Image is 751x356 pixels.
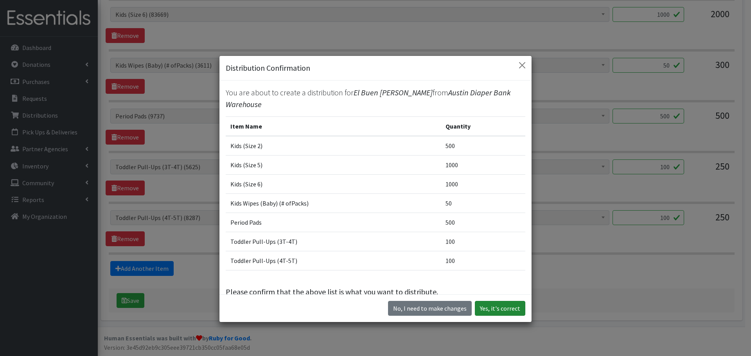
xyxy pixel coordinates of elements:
td: Kids Wipes (Baby) (# ofPacks) [226,194,441,213]
td: 1000 [441,175,525,194]
button: Yes, it's correct [475,301,525,316]
th: Item Name [226,117,441,136]
h5: Distribution Confirmation [226,62,310,74]
td: 500 [441,213,525,232]
td: 100 [441,232,525,251]
button: Close [516,59,528,72]
button: No I need to make changes [388,301,472,316]
td: Toddler Pull-Ups (3T-4T) [226,232,441,251]
td: Toddler Pull-Ups (4T-5T) [226,251,441,270]
td: 50 [441,194,525,213]
p: You are about to create a distribution for from [226,87,525,110]
td: 100 [441,251,525,270]
td: Kids (Size 2) [226,136,441,156]
td: Kids (Size 5) [226,156,441,175]
th: Quantity [441,117,525,136]
td: Period Pads [226,213,441,232]
td: Kids (Size 6) [226,175,441,194]
p: Please confirm that the above list is what you want to distribute. [226,286,525,298]
span: El Buen [PERSON_NAME] [354,88,433,97]
td: 1000 [441,156,525,175]
td: 500 [441,136,525,156]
